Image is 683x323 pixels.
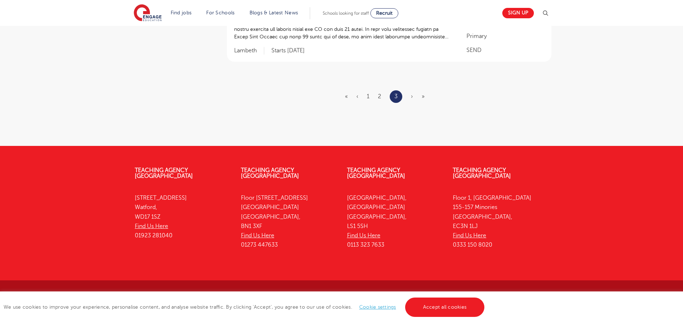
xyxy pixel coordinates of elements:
[4,304,486,310] span: We use cookies to improve your experience, personalise content, and analyse website traffic. By c...
[347,167,405,179] a: Teaching Agency [GEOGRAPHIC_DATA]
[206,10,234,15] a: For Schools
[502,8,534,18] a: Sign up
[134,4,162,22] img: Engage Education
[394,92,398,101] a: 3
[345,93,348,100] a: First
[135,193,230,240] p: [STREET_ADDRESS] Watford, WD17 1SZ 01923 281040
[234,18,452,41] p: Lore Ipsu Dolorsi ametco ad Elitsed Do Eiusmo, te’in utlaboreetd ma aliquae adm veniamquis nostru...
[241,193,336,250] p: Floor [STREET_ADDRESS] [GEOGRAPHIC_DATA] [GEOGRAPHIC_DATA], BN1 3XF 01273 447633
[347,193,442,250] p: [GEOGRAPHIC_DATA], [GEOGRAPHIC_DATA] [GEOGRAPHIC_DATA], LS1 5SH 0113 323 7633
[135,167,193,179] a: Teaching Agency [GEOGRAPHIC_DATA]
[378,93,381,100] a: 2
[405,298,485,317] a: Accept all cookies
[376,10,393,16] span: Recruit
[234,47,264,54] span: Lambeth
[466,46,544,54] p: SEND
[241,167,299,179] a: Teaching Agency [GEOGRAPHIC_DATA]
[411,93,413,100] span: ›
[370,8,398,18] a: Recruit
[347,232,380,239] a: Find Us Here
[323,11,369,16] span: Schools looking for staff
[422,93,424,100] span: »
[453,232,486,239] a: Find Us Here
[135,223,168,229] a: Find Us Here
[453,193,548,250] p: Floor 1, [GEOGRAPHIC_DATA] 155-157 Minories [GEOGRAPHIC_DATA], EC3N 1LJ 0333 150 8020
[241,232,274,239] a: Find Us Here
[250,10,298,15] a: Blogs & Latest News
[367,93,369,100] a: 1
[466,32,544,41] p: Primary
[271,47,305,54] p: Starts [DATE]
[171,10,192,15] a: Find jobs
[359,304,396,310] a: Cookie settings
[356,93,358,100] a: Previous
[453,167,511,179] a: Teaching Agency [GEOGRAPHIC_DATA]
